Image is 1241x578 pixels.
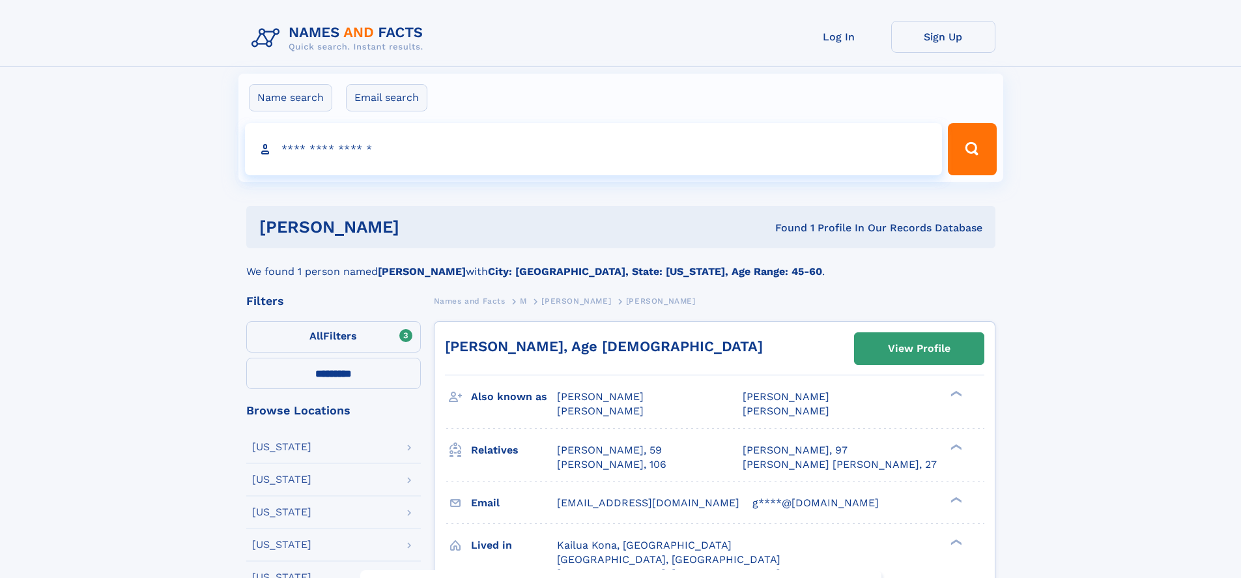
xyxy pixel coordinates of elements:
[947,390,963,398] div: ❯
[557,390,644,403] span: [PERSON_NAME]
[378,265,466,278] b: [PERSON_NAME]
[445,338,763,354] a: [PERSON_NAME], Age [DEMOGRAPHIC_DATA]
[947,495,963,504] div: ❯
[557,553,780,566] span: [GEOGRAPHIC_DATA], [GEOGRAPHIC_DATA]
[246,405,421,416] div: Browse Locations
[252,442,311,452] div: [US_STATE]
[557,497,739,509] span: [EMAIL_ADDRESS][DOMAIN_NAME]
[245,123,943,175] input: search input
[309,330,323,342] span: All
[948,123,996,175] button: Search Button
[743,443,848,457] a: [PERSON_NAME], 97
[471,534,557,556] h3: Lived in
[891,21,995,53] a: Sign Up
[252,474,311,485] div: [US_STATE]
[471,492,557,514] h3: Email
[246,295,421,307] div: Filters
[557,457,666,472] a: [PERSON_NAME], 106
[259,219,588,235] h1: [PERSON_NAME]
[249,84,332,111] label: Name search
[520,296,527,306] span: M
[947,538,963,546] div: ❯
[947,442,963,451] div: ❯
[557,443,662,457] a: [PERSON_NAME], 59
[471,386,557,408] h3: Also known as
[743,405,829,417] span: [PERSON_NAME]
[246,321,421,353] label: Filters
[557,405,644,417] span: [PERSON_NAME]
[252,507,311,517] div: [US_STATE]
[434,293,506,309] a: Names and Facts
[626,296,696,306] span: [PERSON_NAME]
[252,540,311,550] div: [US_STATE]
[557,539,732,551] span: Kailua Kona, [GEOGRAPHIC_DATA]
[743,390,829,403] span: [PERSON_NAME]
[787,21,891,53] a: Log In
[855,333,984,364] a: View Profile
[471,439,557,461] h3: Relatives
[246,248,995,280] div: We found 1 person named with .
[346,84,427,111] label: Email search
[587,221,982,235] div: Found 1 Profile In Our Records Database
[541,296,611,306] span: [PERSON_NAME]
[888,334,950,364] div: View Profile
[488,265,822,278] b: City: [GEOGRAPHIC_DATA], State: [US_STATE], Age Range: 45-60
[520,293,527,309] a: M
[743,457,937,472] a: [PERSON_NAME] [PERSON_NAME], 27
[246,21,434,56] img: Logo Names and Facts
[541,293,611,309] a: [PERSON_NAME]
